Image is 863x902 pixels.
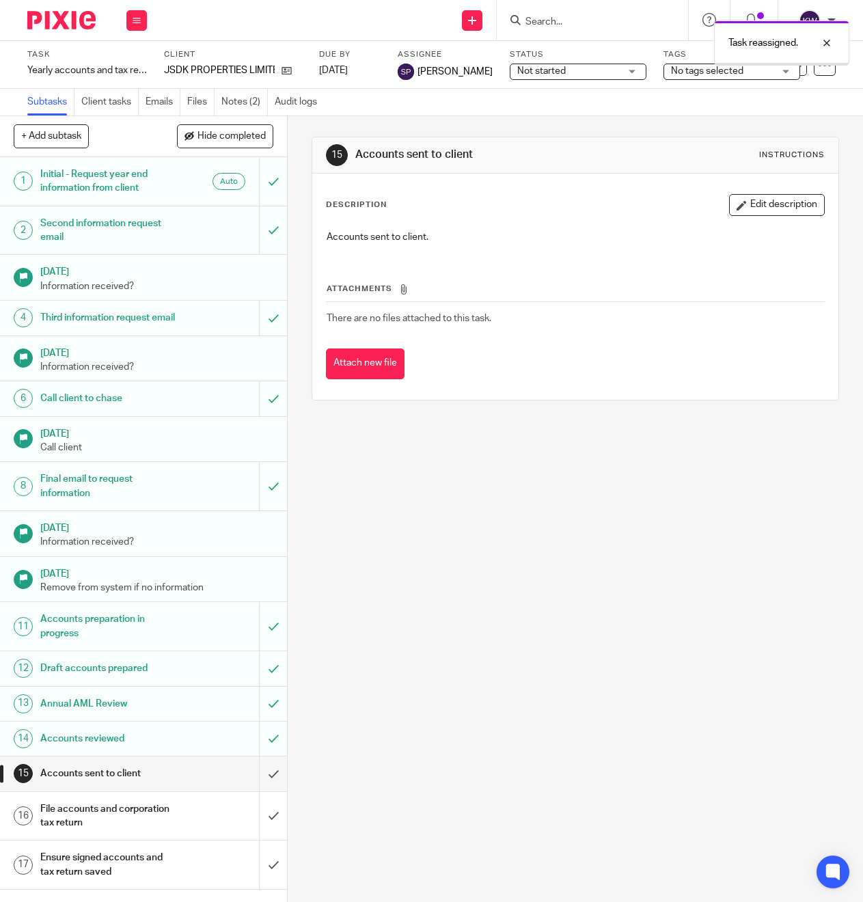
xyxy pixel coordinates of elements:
[164,64,275,77] p: JSDK PROPERTIES LIMITED
[14,729,33,748] div: 14
[14,308,33,327] div: 4
[40,441,273,454] p: Call client
[14,477,33,496] div: 8
[319,66,348,75] span: [DATE]
[319,49,381,60] label: Due by
[40,518,273,535] h1: [DATE]
[40,469,177,504] h1: Final email to request information
[729,194,825,216] button: Edit description
[187,89,215,115] a: Files
[40,581,273,594] p: Remove from system if no information
[14,764,33,783] div: 15
[398,64,414,80] img: svg%3E
[671,66,743,76] span: No tags selected
[81,89,139,115] a: Client tasks
[14,124,89,148] button: + Add subtask
[14,172,33,191] div: 1
[326,200,387,210] p: Description
[40,388,177,409] h1: Call client to chase
[164,49,302,60] label: Client
[146,89,180,115] a: Emails
[355,148,605,162] h1: Accounts sent to client
[40,279,273,293] p: Information received?
[14,806,33,825] div: 16
[40,262,273,279] h1: [DATE]
[197,131,266,142] span: Hide completed
[221,89,268,115] a: Notes (2)
[327,314,491,323] span: There are no files attached to this task.
[40,213,177,248] h1: Second information request email
[27,89,74,115] a: Subtasks
[326,348,405,379] button: Attach new file
[14,856,33,875] div: 17
[27,11,96,29] img: Pixie
[14,221,33,240] div: 2
[40,307,177,328] h1: Third information request email
[14,659,33,678] div: 12
[799,10,821,31] img: svg%3E
[275,89,324,115] a: Audit logs
[40,609,177,644] h1: Accounts preparation in progress
[326,144,348,166] div: 15
[14,617,33,636] div: 11
[40,164,177,199] h1: Initial - Request year end information from client
[14,389,33,408] div: 6
[759,150,825,161] div: Instructions
[40,799,177,834] h1: File accounts and corporation tax return
[40,535,273,549] p: Information received?
[417,65,493,79] span: [PERSON_NAME]
[27,64,147,77] div: Yearly accounts and tax return
[327,285,392,292] span: Attachments
[213,173,245,190] div: Auto
[40,360,273,374] p: Information received?
[40,763,177,784] h1: Accounts sent to client
[398,49,493,60] label: Assignee
[40,658,177,679] h1: Draft accounts prepared
[40,694,177,714] h1: Annual AML Review
[728,36,798,50] p: Task reassigned.
[40,343,273,360] h1: [DATE]
[517,66,566,76] span: Not started
[27,49,147,60] label: Task
[14,694,33,713] div: 13
[40,728,177,749] h1: Accounts reviewed
[327,230,824,244] p: Accounts sent to client.
[40,847,177,882] h1: Ensure signed accounts and tax return saved
[40,424,273,441] h1: [DATE]
[177,124,273,148] button: Hide completed
[40,564,273,581] h1: [DATE]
